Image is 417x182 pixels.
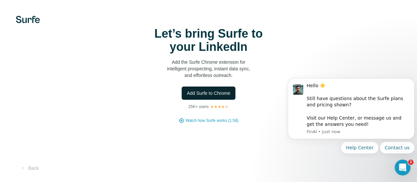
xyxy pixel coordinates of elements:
iframe: Intercom notifications message [285,73,417,158]
img: Rating Stars [210,105,229,109]
span: Add Surfe to Chrome [187,90,230,96]
span: 2 [408,160,413,165]
button: Watch how Surfe works (1:58) [186,118,238,124]
iframe: Intercom live chat [395,160,410,175]
p: 25K+ users [188,104,208,110]
h1: Let’s bring Surfe to your LinkedIn [143,27,275,54]
p: Add the Surfe Chrome extension for intelligent prospecting, instant data sync, and effortless out... [143,59,275,79]
button: Add Surfe to Chrome [182,87,236,100]
img: Surfe's logo [16,16,40,23]
button: Back [16,162,43,174]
